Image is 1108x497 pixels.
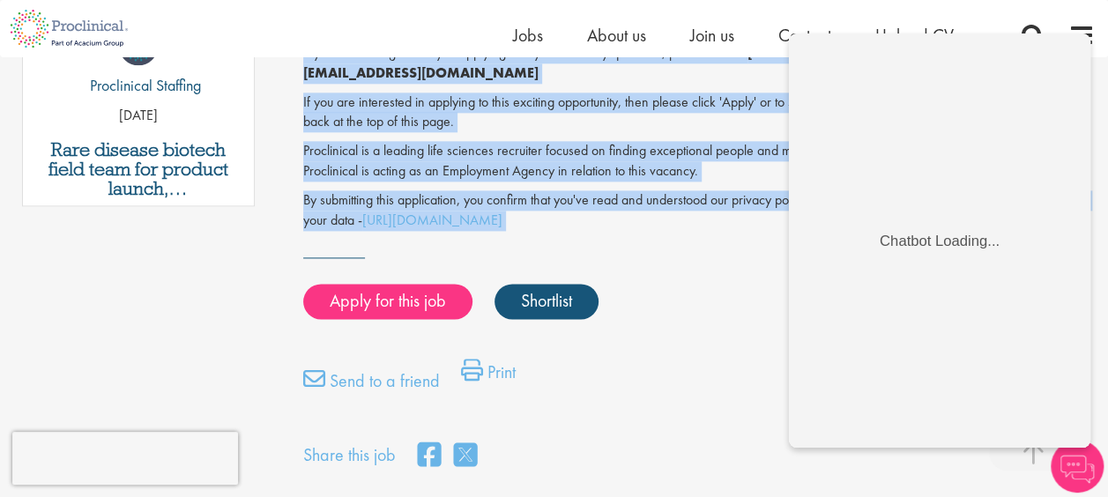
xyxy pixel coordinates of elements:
a: About us [587,24,646,47]
p: Proclinical Staffing [77,74,201,97]
a: share on twitter [454,437,477,475]
a: Jobs [513,24,543,47]
p: If you are having difficulty in applying or if you have any questions, please contact at [303,43,1095,84]
a: Upload CV [875,24,954,47]
a: Join us [690,24,734,47]
a: Apply for this job [303,284,472,319]
p: Proclinical is a leading life sciences recruiter focused on finding exceptional people and matchi... [303,141,1095,182]
a: Proclinical Staffing Proclinical Staffing [77,26,201,106]
img: Chatbot [1051,440,1104,493]
a: share on facebook [418,437,441,475]
label: Share this job [303,442,396,468]
a: Contact [778,24,831,47]
a: [URL][DOMAIN_NAME] [362,211,502,229]
a: Print [461,359,516,394]
strong: [PERSON_NAME] [747,43,860,62]
a: Rare disease biotech field team for product launch, [GEOGRAPHIC_DATA] [32,140,245,198]
a: Shortlist [495,284,599,319]
p: [DATE] [23,106,254,126]
p: If you are interested in applying to this exciting opportunity, then please click 'Apply' or to s... [303,93,1095,133]
div: Chatbot Loading... [98,215,227,234]
strong: [PERSON_NAME][EMAIL_ADDRESS][DOMAIN_NAME] [303,43,983,82]
a: Send to a friend [303,367,440,403]
p: By submitting this application, you confirm that you've read and understood our privacy policy, w... [303,190,1095,231]
iframe: reCAPTCHA [12,432,238,485]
